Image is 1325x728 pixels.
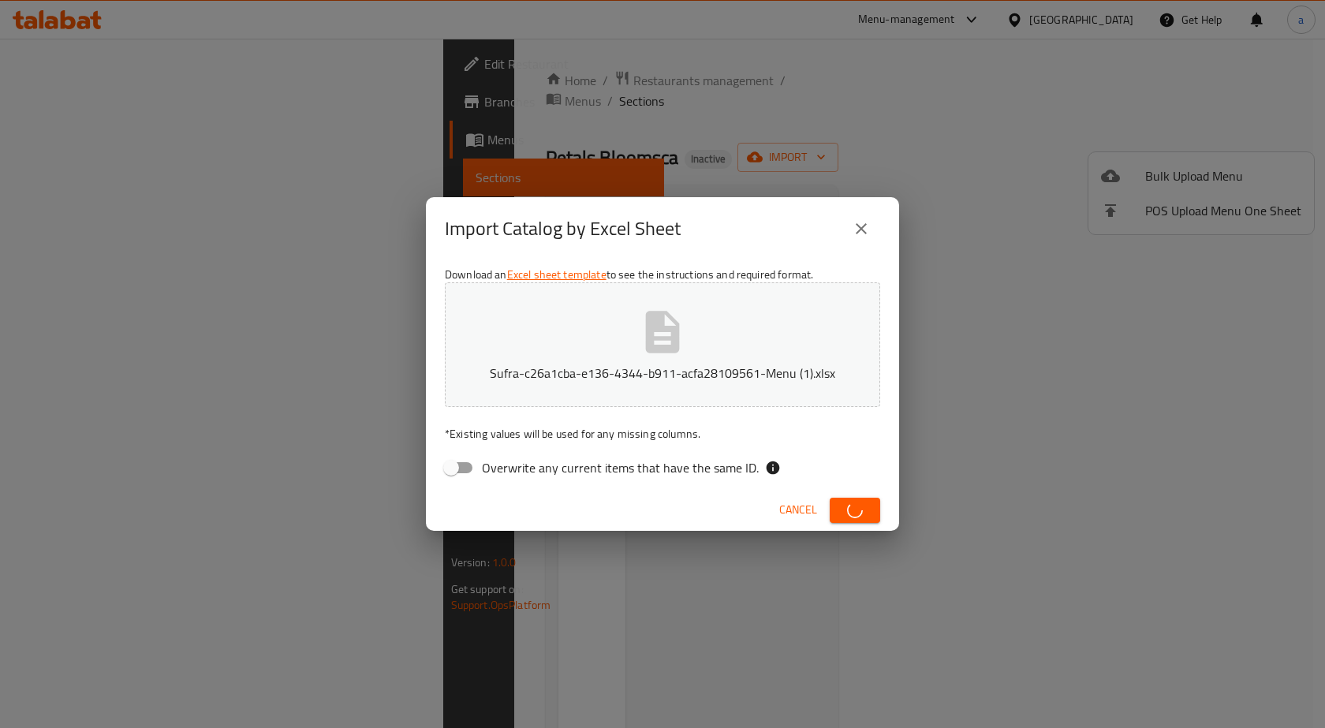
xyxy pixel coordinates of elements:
p: Existing values will be used for any missing columns. [445,426,880,442]
button: close [842,210,880,248]
button: Cancel [773,495,823,525]
button: Sufra-c26a1cba-e136-4344-b911-acfa28109561-Menu (1).xlsx [445,282,880,407]
a: Excel sheet template [507,264,607,285]
span: Cancel [779,500,817,520]
div: Download an to see the instructions and required format. [426,260,899,489]
span: Overwrite any current items that have the same ID. [482,458,759,477]
h2: Import Catalog by Excel Sheet [445,216,681,241]
p: Sufra-c26a1cba-e136-4344-b911-acfa28109561-Menu (1).xlsx [469,364,856,383]
svg: If the overwrite option isn't selected, then the items that match an existing ID will be ignored ... [765,460,781,476]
